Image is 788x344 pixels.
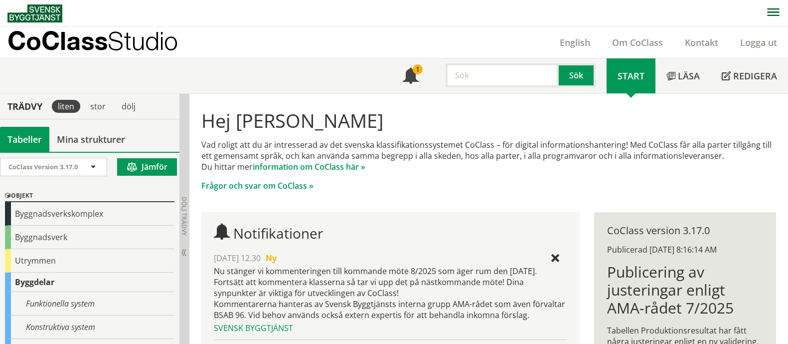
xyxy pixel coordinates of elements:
[214,266,567,321] div: Nu stänger vi kommenteringen till kommande möte 8/2025 som äger rum den [DATE]. Fortsätt att komm...
[8,162,78,171] span: CoClass Version 3.17.0
[729,36,788,48] a: Logga ut
[214,253,261,264] span: [DATE] 12.30
[5,316,174,339] div: Konstruktiva system
[2,101,48,112] div: Trädvy
[549,36,601,48] a: English
[201,109,776,131] h1: Hej [PERSON_NAME]
[607,244,763,255] div: Publicerad [DATE] 8:16:14 AM
[607,58,655,93] a: Start
[607,263,763,317] h1: Publicering av justeringar enligt AMA-rådet 7/2025
[655,58,711,93] a: Läsa
[5,249,174,273] div: Utrymmen
[5,226,174,249] div: Byggnadsverk
[214,323,567,334] div: Svensk Byggtjänst
[201,180,314,191] a: Frågor och svar om CoClass »
[733,70,777,82] span: Redigera
[253,161,365,172] a: information om CoClass här »
[446,63,559,87] input: Sök
[678,70,700,82] span: Läsa
[201,139,776,172] p: Vad roligt att du är intresserad av det svenska klassifikationssystemet CoClass – för digital inf...
[117,158,177,176] button: Jämför
[618,70,644,82] span: Start
[7,4,62,22] img: Svensk Byggtjänst
[266,253,277,264] span: Ny
[180,197,188,236] span: Dölj trädvy
[403,69,419,85] span: Notifikationer
[84,100,112,113] div: stor
[674,36,729,48] a: Kontakt
[49,127,133,152] a: Mina strukturer
[116,100,142,113] div: dölj
[52,100,80,113] div: liten
[7,27,199,58] a: CoClassStudio
[392,58,430,93] a: 1
[5,202,174,226] div: Byggnadsverkskomplex
[5,190,174,202] div: Objekt
[607,225,763,236] div: CoClass version 3.17.0
[233,224,323,243] span: Notifikationer
[108,26,178,55] span: Studio
[711,58,788,93] a: Redigera
[5,292,174,316] div: Funktionella system
[5,273,174,292] div: Byggdelar
[7,35,178,46] p: CoClass
[601,36,674,48] a: Om CoClass
[559,63,596,87] button: Sök
[413,64,423,74] div: 1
